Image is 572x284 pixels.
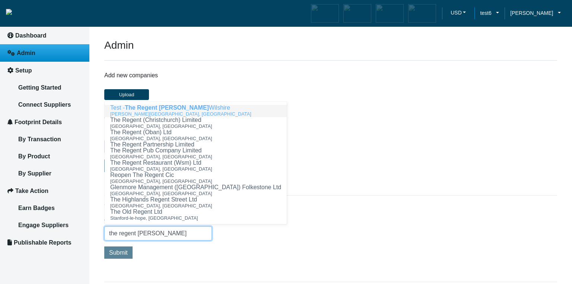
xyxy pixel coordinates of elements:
div: Chat with us now [50,42,136,51]
span: By Supplier [18,170,51,177]
span: Take Action [15,188,48,194]
span: [GEOGRAPHIC_DATA], [GEOGRAPHIC_DATA] [110,154,212,159]
span: [GEOGRAPHIC_DATA], [GEOGRAPHIC_DATA] [110,203,212,209]
span: [PERSON_NAME] [510,9,553,17]
ngb-highlight: Reopen The Regent Cic [110,172,174,178]
span: Engage Suppliers [18,222,69,228]
span: Upload [119,92,134,97]
h6: Company List [104,114,557,122]
h6: Add new companies [104,72,209,79]
span: By Transaction [18,136,61,142]
input: Enter your last name [10,69,136,85]
div: Carbon Efficient [342,3,373,24]
span: [PERSON_NAME][GEOGRAPHIC_DATA], [GEOGRAPHIC_DATA] [110,111,251,117]
input: Type the name of the organization [104,226,212,241]
button: Submit [104,246,133,259]
span: Admin [17,50,35,56]
ngb-highlight: The Regent (Christchurch) Limited [110,117,201,123]
span: [GEOGRAPHIC_DATA], [GEOGRAPHIC_DATA] [110,136,212,141]
span: test6 [480,9,491,17]
div: Carbon Aware [309,3,340,24]
span: [GEOGRAPHIC_DATA], [GEOGRAPHIC_DATA] [110,191,212,196]
img: carbon-aware-enabled.png [311,4,339,23]
a: test6 [474,9,505,17]
span: [GEOGRAPHIC_DATA], [GEOGRAPHIC_DATA] [110,123,212,129]
span: Dashboard [15,32,47,39]
button: USD [448,7,469,18]
span: Submit [109,249,128,256]
span: [GEOGRAPHIC_DATA], [GEOGRAPHIC_DATA] [110,178,212,184]
span: Footprint Details [15,119,62,125]
a: USDUSD [442,7,474,20]
img: carbon-offsetter-enabled.png [376,4,404,23]
em: Start Chat [101,229,135,239]
span: Stanford-le-hope, [GEOGRAPHIC_DATA] [110,215,198,221]
span: Connect Suppliers [18,101,71,108]
textarea: Type your message and hit 'Enter' [10,113,136,223]
ngb-highlight: The Regent (Oban) Ltd [110,129,172,135]
div: Navigation go back [8,41,19,52]
div: Minimize live chat window [122,4,140,22]
span: The Regent [PERSON_NAME] [125,104,209,111]
span: Getting Started [18,84,61,91]
h6: Company Information [104,201,557,209]
img: carbon-advocate-enabled.png [408,4,436,23]
h3: Admin [104,39,557,52]
span: Publishable Reports [14,239,71,246]
ngb-highlight: Glenmore Management ([GEOGRAPHIC_DATA]) Folkestone Ltd [110,184,281,190]
ngb-highlight: The Regent Pub Company Limited [110,147,201,154]
span: Earn Badges [18,205,55,211]
span: Setup [15,67,32,74]
a: [PERSON_NAME] [505,9,566,17]
input: Enter your email address [10,91,136,107]
ngb-highlight: The Highlands Regent Street Ltd [110,196,197,203]
img: insight-logo-2.png [6,9,12,15]
div: Carbon Offsetter [374,3,405,24]
span: [GEOGRAPHIC_DATA], [GEOGRAPHIC_DATA] [110,166,212,172]
ngb-highlight: Test - Wilshire [110,104,230,111]
ngb-highlight: The Regent Partnership Limited [110,141,194,148]
ngb-highlight: The Regent Restaurant (Wsm) Ltd [110,159,201,166]
div: Carbon Advocate [407,3,438,24]
img: carbon-efficient-enabled.png [343,4,371,23]
span: By Product [18,153,50,159]
ngb-highlight: The Old Regent Ltd [110,209,162,215]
